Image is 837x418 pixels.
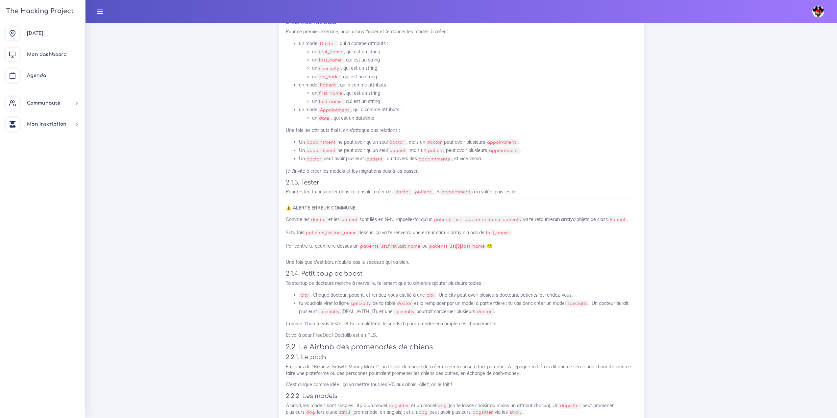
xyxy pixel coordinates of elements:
[388,139,406,146] code: doctor
[812,6,824,17] img: avatar
[4,8,74,15] h3: The Hacking Project
[286,216,637,249] p: Comme les et les sont liés en N-N, rappelle-toi qu'un va te retourner d'objets de class . Si tu f...
[388,147,407,154] code: patient
[312,56,637,64] li: un , qui est un string
[317,90,344,97] code: first_name
[27,101,60,106] span: Communauté
[317,49,344,55] code: first_name
[286,343,637,351] h3: 2.2. Le Airbnb des promenades de chiens
[340,216,359,223] code: patient
[487,147,520,154] code: appointment
[558,403,582,409] code: dogsitter
[436,403,449,409] code: dog
[428,243,487,250] code: patients_list[0].last_name
[317,98,344,105] code: last_name
[317,57,344,63] code: last_name
[305,139,337,146] code: appointment
[318,107,351,113] code: Appointment
[305,409,317,416] code: dog
[286,280,637,286] p: Ta startup de docteurs marche à merveille, tellement que tu aimerais ajouter plusieurs tables :
[286,205,356,211] strong: ⚠️ ALERTE ERREUR COMMUNE
[484,230,511,236] code: last_name
[566,300,589,307] code: specialty
[425,139,444,146] code: doctor
[395,300,414,307] code: doctor
[417,409,430,416] code: dog
[365,156,384,162] code: patient
[413,189,433,195] code: patient
[312,64,637,72] li: un , qui est un string
[299,146,637,155] li: Un ne peut avoir qu'un seul , mais un peut avoir plusieurs .
[286,188,637,195] p: Pour tester, tu peux aller dans la console, créer des , , et à la volée, puis les lier.
[554,216,573,222] strong: un array
[318,40,337,47] code: Doctor
[485,139,518,146] code: appointment
[299,81,637,106] li: un model , qui a comme attributs :
[471,409,495,416] code: dogsitter
[440,189,472,195] code: appointment
[299,299,637,316] li: tu voudrais virer la ligne de ta table et la remplacer par un model à part entière : tu vas donc ...
[432,216,523,223] code: patients_list = doctor_instance.patients
[318,308,341,315] code: specialty
[299,106,637,122] li: un model , qui a comme attributs :
[317,115,331,122] code: date
[286,320,637,327] p: Comme d'hab tu vas tester et tu compléteras le seeds.rb pour prendre en compte ces changements.
[304,230,358,236] code: patients_list.last_name
[349,300,373,307] code: specialty
[286,363,637,377] p: En cours de "Bizness Growth Money Maker", on t'avait demandé de créer une entreprise à fort poten...
[286,179,637,186] h4: 2.1.3. Tester
[305,156,324,162] code: doctor
[426,147,446,154] code: patient
[608,216,627,223] code: Patient
[305,147,337,154] code: appointment
[309,216,328,223] code: doctor
[387,403,411,409] code: dogsitter
[299,138,637,146] li: Un ne peut avoir qu'un seul , mais un peut avoir plusieurs .
[417,156,452,162] code: appointments
[286,354,637,361] h4: 2.2.1. Le pitch
[286,332,637,338] p: Et voilà pour FreeDoc ! Doctolib est en PLS.
[337,409,352,416] code: stroll
[358,243,422,250] code: patients_list.first.last_name
[508,409,523,416] code: stroll
[286,168,637,174] p: Je t'invite à créer les models et les migrations puis à les passer.
[299,292,310,299] code: city
[286,127,637,134] p: Une fois les attributs fixés, on s'attaque aux relations :
[286,381,637,388] p: C'est dingue comme idée : ça va mettre tous les VC aux abois. Allez, on le fait !
[312,114,637,122] li: un , qui est un datetime
[425,292,436,299] code: city
[299,155,637,163] li: Un peut avoir plusieurs , au travers des , et vice versa.
[27,52,67,57] span: Mon dashboard
[27,31,43,36] span: [DATE]
[286,402,637,416] p: À priori, les models sont simples : il y a un model et un model (on te laisse choisir au moins un...
[299,291,637,299] li: . Chaque docteur, patient, et rendez-vous est lié à une . Une city peut avoir plusieurs docteurs,...
[317,65,341,72] code: specialty
[475,308,494,315] code: doctor
[286,28,637,35] p: Pour ce premier exercice, nous allons t'aider et te donner les models à créer :
[286,270,637,277] h4: 2.1.4. Petit coup de boost
[312,89,637,97] li: un , qui est un string
[27,73,46,78] span: Agenda
[286,392,637,400] h4: 2.2.2. Les models
[286,259,637,265] p: Une fois que c'est bon, n'oublie pas le seeds.rb qui va bien.
[312,48,637,56] li: un , qui est un string
[299,39,637,81] li: un model , qui a comme attributs :
[312,73,637,81] li: un , qui est un string
[312,97,637,106] li: un , qui est un string
[394,189,412,195] code: doctor
[27,122,66,127] span: Mon inscription
[317,74,341,80] code: zip_code
[393,308,416,315] code: specialty
[318,82,338,88] code: Patient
